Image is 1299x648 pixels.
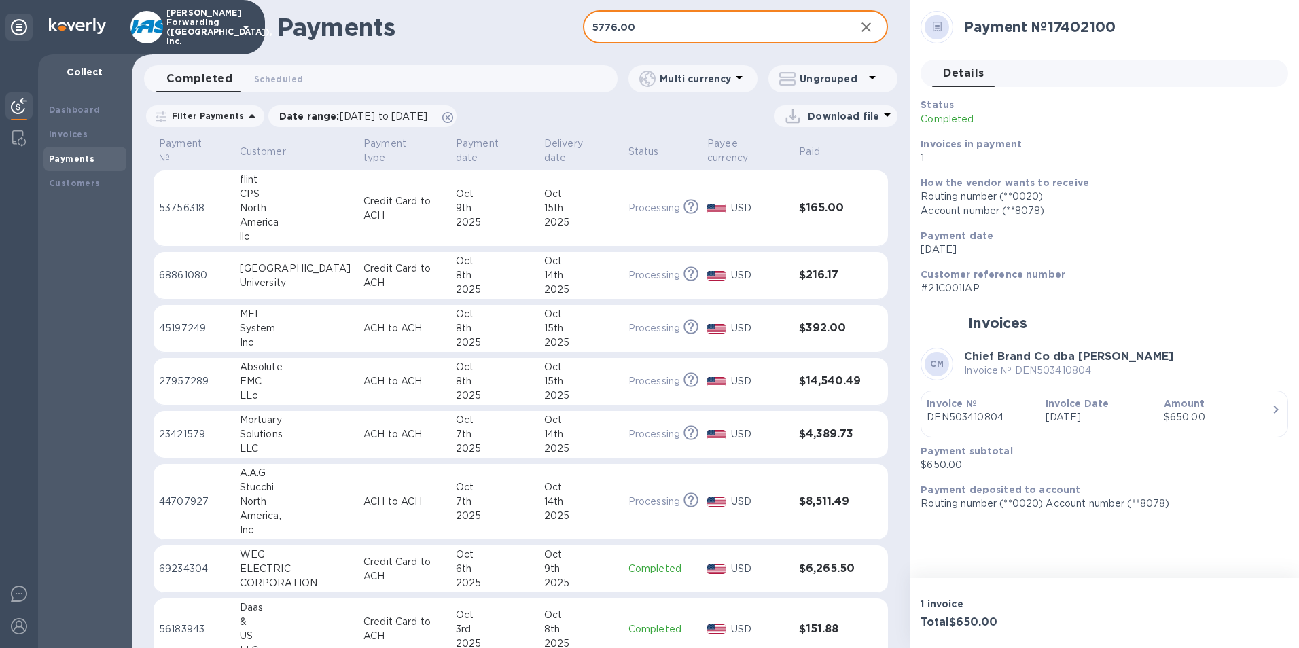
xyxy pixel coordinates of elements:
[456,608,533,622] div: Oct
[544,480,618,494] div: Oct
[660,72,731,86] p: Multi currency
[921,446,1012,456] b: Payment subtotal
[921,190,1277,204] div: Routing number (**0020)
[799,269,861,282] h3: $216.17
[363,374,445,389] p: ACH to ACH
[159,562,229,576] p: 69234304
[628,145,659,159] p: Status
[544,374,618,389] div: 15th
[363,194,445,223] p: Credit Card to ACH
[1046,398,1109,409] b: Invoice Date
[277,13,583,41] h1: Payments
[240,262,353,276] div: [GEOGRAPHIC_DATA]
[240,427,353,442] div: Solutions
[921,497,1277,511] p: Routing number (**0020) Account number (**8078)
[363,615,445,643] p: Credit Card to ACH
[240,629,353,643] div: US
[456,187,533,201] div: Oct
[731,562,789,576] p: USD
[240,321,353,336] div: System
[921,230,993,241] b: Payment date
[799,145,838,159] span: Paid
[731,201,789,215] p: USD
[456,413,533,427] div: Oct
[921,99,954,110] b: Status
[799,623,861,636] h3: $151.88
[456,562,533,576] div: 6th
[363,137,445,165] span: Payment type
[340,111,427,122] span: [DATE] to [DATE]
[799,428,861,441] h3: $4,389.73
[544,427,618,442] div: 14th
[544,137,600,165] p: Delivery date
[456,547,533,562] div: Oct
[363,494,445,509] p: ACH to ACH
[544,321,618,336] div: 15th
[363,555,445,583] p: Credit Card to ACH
[240,145,286,159] p: Customer
[456,427,533,442] div: 7th
[544,509,618,523] div: 2025
[707,564,726,574] img: USD
[731,622,789,636] p: USD
[240,494,353,509] div: North
[240,230,353,244] div: llc
[921,484,1080,495] b: Payment deposited to account
[731,268,789,283] p: USD
[707,137,788,165] span: Payee currency
[240,307,353,321] div: MEI
[930,359,944,369] b: CM
[279,109,434,123] p: Date range :
[268,105,457,127] div: Date range:[DATE] to [DATE]
[628,145,677,159] span: Status
[240,413,353,427] div: Mortuary
[921,597,1099,611] p: 1 invoice
[921,458,1277,472] p: $650.00
[240,187,353,201] div: CPS
[628,494,680,509] p: Processing
[159,201,229,215] p: 53756318
[921,151,1277,165] p: 1
[166,69,232,88] span: Completed
[544,336,618,350] div: 2025
[456,137,516,165] p: Payment date
[159,268,229,283] p: 68861080
[544,201,618,215] div: 15th
[159,494,229,509] p: 44707927
[240,615,353,629] div: &
[799,322,861,335] h3: $392.00
[240,480,353,494] div: Stucchi
[240,523,353,537] div: Inc.
[800,72,864,86] p: Ungrouped
[159,137,211,165] p: Payment №
[544,547,618,562] div: Oct
[544,562,618,576] div: 9th
[1164,398,1205,409] b: Amount
[49,18,106,34] img: Logo
[49,105,101,115] b: Dashboard
[456,360,533,374] div: Oct
[159,321,229,336] p: 45197249
[49,65,121,79] p: Collect
[628,321,680,336] p: Processing
[731,374,789,389] p: USD
[456,374,533,389] div: 8th
[731,321,789,336] p: USD
[240,547,353,562] div: WEG
[964,363,1174,378] p: Invoice № DEN503410804
[628,427,680,442] p: Processing
[544,283,618,297] div: 2025
[544,494,618,509] div: 14th
[927,398,976,409] b: Invoice №
[166,8,234,46] p: [PERSON_NAME] Forwarding ([GEOGRAPHIC_DATA]), Inc.
[166,110,244,122] p: Filter Payments
[240,145,304,159] span: Customer
[544,360,618,374] div: Oct
[731,494,789,509] p: USD
[921,204,1277,218] div: Account number (**8078)
[1164,410,1271,425] div: $650.00
[799,562,861,575] h3: $6,265.50
[456,480,533,494] div: Oct
[456,307,533,321] div: Oct
[707,377,726,386] img: USD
